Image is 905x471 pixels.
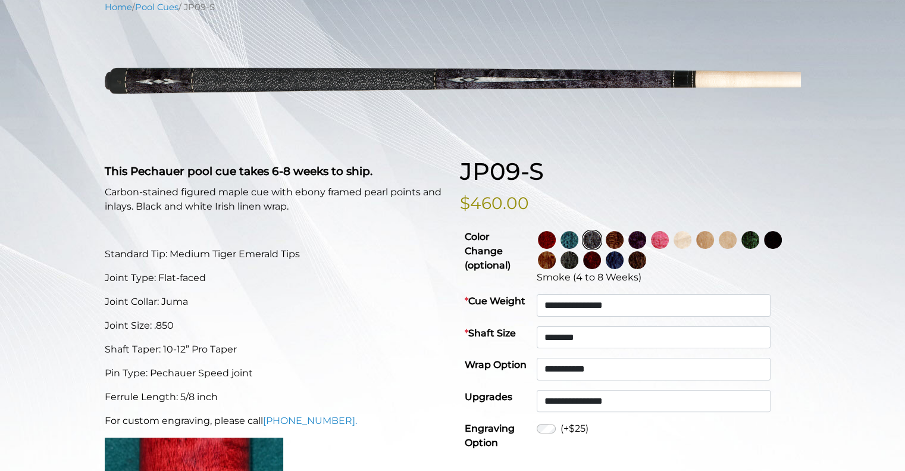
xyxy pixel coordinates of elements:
strong: Engraving Option [465,423,515,448]
img: Carbon [560,251,578,269]
img: Pink [651,231,669,249]
p: Joint Size: .850 [105,319,446,333]
div: Smoke (4 to 8 Weeks) [537,270,796,285]
a: [PHONE_NUMBER]. [263,415,357,426]
img: No Stain [674,231,691,249]
strong: Cue Weight [465,295,525,307]
img: Light Natural [719,231,737,249]
img: Purple [628,231,646,249]
strong: Shaft Size [465,327,516,339]
strong: Upgrades [465,391,512,403]
img: Rose [606,231,624,249]
strong: This Pechauer pool cue takes 6-8 weeks to ship. [105,164,372,178]
p: Joint Collar: Juma [105,295,446,309]
img: Blue [606,251,624,269]
bdi: $460.00 [460,193,529,213]
p: For custom engraving, please call [105,414,446,428]
p: Shaft Taper: 10-12” Pro Taper [105,342,446,357]
nav: Breadcrumb [105,1,801,14]
img: Black Palm [628,251,646,269]
p: Ferrule Length: 5/8 inch [105,390,446,404]
p: Standard Tip: Medium Tiger Emerald Tips [105,247,446,261]
a: Home [105,2,132,13]
img: Green [741,231,759,249]
strong: Wrap Option [465,359,527,370]
p: Joint Type: Flat-faced [105,271,446,285]
img: Turquoise [560,231,578,249]
p: Carbon-stained figured maple cue with ebony framed pearl points and inlays. Black and white Irish... [105,185,446,214]
h1: JP09-S [460,157,801,186]
img: Burgundy [583,251,601,269]
p: Pin Type: Pechauer Speed joint [105,366,446,380]
label: (+$25) [560,422,588,436]
a: Pool Cues [135,2,179,13]
img: Ebony [764,231,782,249]
img: Natural [696,231,714,249]
img: Chestnut [538,251,556,269]
img: Wine [538,231,556,249]
img: Smoke [583,231,601,249]
strong: Color Change (optional) [465,231,511,271]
